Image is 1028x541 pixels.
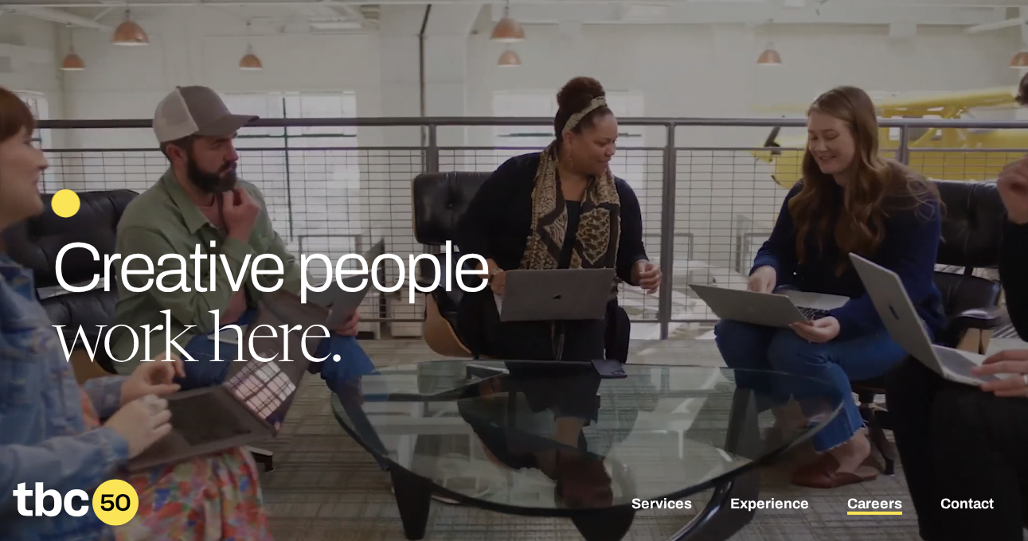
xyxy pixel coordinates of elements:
a: Home [13,515,139,531]
span: work here. [52,309,342,379]
span: Creative people [52,230,489,306]
a: Services [631,496,692,515]
a: Contact [940,496,994,515]
a: Experience [730,496,809,515]
a: Careers [847,496,902,515]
